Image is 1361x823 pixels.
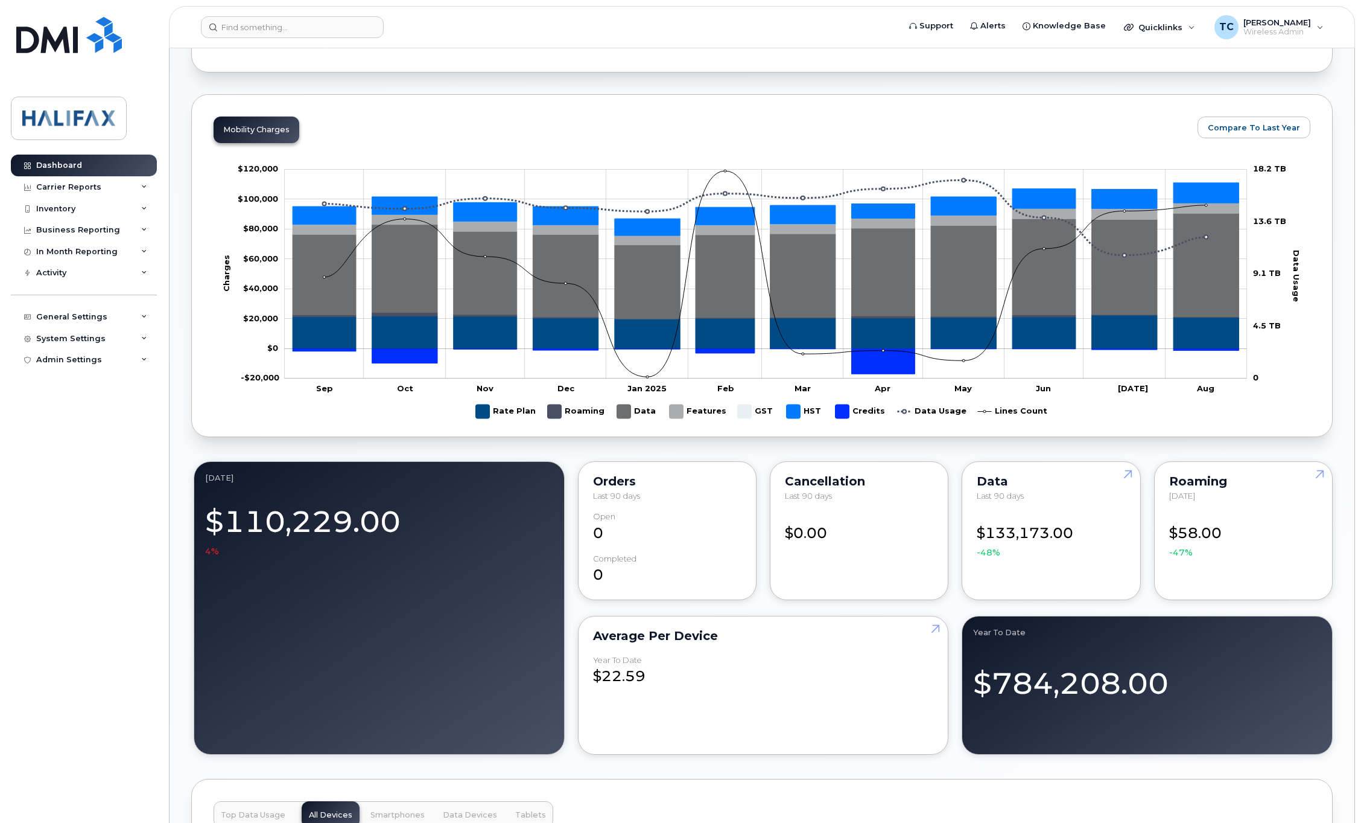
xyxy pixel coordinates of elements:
tspan: 13.6 TB [1253,216,1286,226]
tspan: [DATE] [1118,383,1148,393]
tspan: $100,000 [238,193,278,203]
g: Roaming [547,400,604,423]
span: Support [919,20,953,32]
div: $133,173.00 [977,512,1125,559]
span: TC [1219,20,1234,34]
div: $0.00 [785,512,933,543]
g: $0 [238,164,278,173]
tspan: 4.5 TB [1253,321,1281,330]
div: Roaming [1169,476,1318,486]
g: Data [617,400,657,423]
g: HST [786,400,823,423]
tspan: $40,000 [243,283,278,293]
span: Compare To Last Year [1208,122,1300,133]
tspan: 18.2 TB [1253,164,1286,173]
tspan: Charges [221,254,231,291]
g: $0 [243,253,278,263]
div: Year to Date [593,656,642,665]
span: Wireless Admin [1243,27,1311,37]
span: 4% [205,545,219,557]
tspan: Jun [1036,383,1051,393]
div: Tammy Currie [1206,15,1332,39]
span: -47% [1169,546,1193,559]
tspan: Apr [874,383,890,393]
tspan: $0 [267,343,278,353]
span: Quicklinks [1138,22,1182,32]
tspan: Jan 2025 [627,383,667,393]
g: Credits [835,400,885,423]
span: Knowledge Base [1033,20,1106,32]
tspan: Data Usage [1292,250,1301,302]
g: Data [293,213,1239,319]
div: August 2025 [205,473,553,482]
div: 0 [593,554,741,586]
tspan: May [954,383,972,393]
div: $22.59 [593,656,934,687]
tspan: Mar [795,383,811,393]
a: Knowledge Base [1014,14,1114,38]
span: Top Data Usage [221,810,285,820]
input: Find something... [201,16,384,38]
a: Support [901,14,962,38]
g: $0 [241,373,279,382]
span: [DATE] [1169,491,1195,501]
span: Last 90 days [785,491,832,501]
span: Smartphones [370,810,425,820]
div: Year to Date [973,627,1321,637]
tspan: $120,000 [238,164,278,173]
span: Tablets [515,810,546,820]
div: $784,208.00 [973,652,1321,705]
div: Average per Device [593,631,934,641]
g: $0 [243,313,278,322]
iframe: Messenger Launcher [1309,770,1352,814]
tspan: 9.1 TB [1253,268,1281,278]
div: Quicklinks [1115,15,1204,39]
g: $0 [243,283,278,293]
div: Cancellation [785,476,933,486]
tspan: Dec [557,383,575,393]
g: HST [293,182,1239,235]
span: Data Devices [443,810,497,820]
div: completed [593,554,636,563]
g: Legend [475,400,1047,423]
g: Lines Count [977,400,1047,423]
tspan: Feb [717,383,734,393]
g: $0 [238,193,278,203]
tspan: $80,000 [243,223,278,233]
g: Features [669,400,726,423]
a: Alerts [962,14,1014,38]
div: 0 [593,512,741,543]
tspan: Sep [316,383,333,393]
tspan: $20,000 [243,313,278,322]
g: Data Usage [897,400,966,423]
span: [PERSON_NAME] [1243,18,1311,27]
span: Alerts [980,20,1006,32]
tspan: $60,000 [243,253,278,263]
div: $58.00 [1169,512,1318,559]
tspan: Aug [1196,383,1214,393]
g: GST [737,400,774,423]
div: Open [593,512,615,521]
g: Roaming [293,312,1239,319]
span: Last 90 days [593,491,640,501]
tspan: Nov [477,383,493,393]
g: $0 [243,223,278,233]
button: Compare To Last Year [1198,117,1310,138]
div: $110,229.00 [205,498,553,558]
span: Last 90 days [977,491,1024,501]
g: Rate Plan [475,400,535,423]
div: Data [977,476,1125,486]
tspan: Oct [397,383,413,393]
tspan: 0 [1253,373,1258,382]
span: -48% [977,546,1000,559]
tspan: -$20,000 [241,373,279,382]
g: Rate Plan [293,315,1239,349]
div: Orders [593,476,741,486]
